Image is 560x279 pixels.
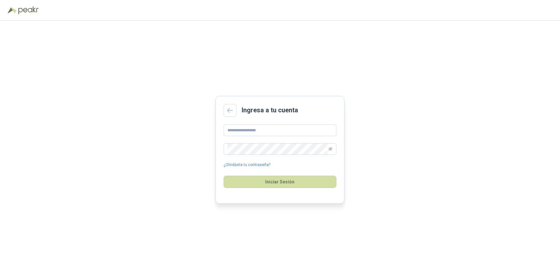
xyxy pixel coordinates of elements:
[18,6,39,14] img: Peakr
[329,147,333,151] span: eye-invisible
[224,162,270,168] a: ¿Olvidaste tu contraseña?
[224,176,336,188] button: Iniciar Sesión
[242,105,298,115] h2: Ingresa a tu cuenta
[8,7,17,14] img: Logo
